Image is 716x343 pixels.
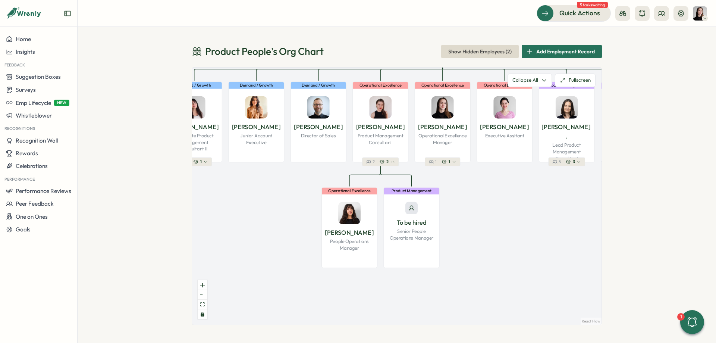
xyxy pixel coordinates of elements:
[321,187,377,268] div: Operational ExcellenceKelly Rosa[PERSON_NAME]People Operations Manager
[198,309,207,319] button: toggle interactivity
[291,82,346,88] div: Demand / Growth
[205,45,324,58] span: Product People 's Org Chart
[384,187,440,268] div: Product ManagementTo be hiredSenior People Operations Manager
[449,159,450,165] span: 1
[417,132,468,146] p: Operational Excellence Manager
[229,82,284,88] div: Demand / Growth
[386,228,437,241] p: Senior People Operations Manager
[556,96,578,118] img: Elisabetta ​Casagrande
[228,82,284,162] div: Demand / GrowthMariana Silva[PERSON_NAME]Junior Account Executive
[559,8,600,18] span: Quick Actions
[559,159,561,165] span: 5
[356,122,405,132] p: [PERSON_NAME]
[541,122,592,141] p: [PERSON_NAME] ​.
[477,82,532,88] div: Operational Excellence
[537,5,611,21] button: Quick Actions
[198,300,207,309] button: fit view
[677,313,685,321] div: 1
[480,122,529,132] p: [PERSON_NAME]
[431,96,454,118] img: Elena Ladushyna
[508,74,552,87] button: Collapse All
[601,82,657,162] div: Product Management
[425,158,460,166] button: 11
[693,6,707,21] img: Elena Ladushyna
[16,226,31,233] span: Goals
[198,280,207,319] div: React Flow controls
[448,45,512,58] span: Show Hidden Employees ( 2 )
[418,122,467,132] p: [PERSON_NAME]
[200,159,202,165] span: 1
[16,200,54,207] span: Peer Feedback
[522,45,602,58] button: Add Employment Record
[166,82,222,162] div: Demand / GrowthAndrea Lopez[PERSON_NAME]Associate Product Management Consultant II1
[539,82,594,88] div: Product Management
[493,96,516,118] img: Ketevan Dzukaevi
[369,96,392,118] img: Axi Molnar
[573,159,575,165] span: 3
[353,82,408,88] div: Operational Excellence
[373,159,375,165] span: 2
[549,158,585,166] button: 53
[680,310,704,334] button: 1
[536,45,595,58] span: Add Employment Record
[539,82,595,162] div: Product ManagementElisabetta ​Casagrande[PERSON_NAME] ​.Lead Product Management Consultant53
[170,122,219,132] p: [PERSON_NAME]
[294,122,343,132] p: [PERSON_NAME]
[198,280,207,290] button: zoom in
[64,10,71,17] button: Expand sidebar
[325,228,374,237] p: [PERSON_NAME]
[384,188,439,194] div: Product Management
[324,238,375,251] p: People Operations Manager
[16,99,51,106] span: Emp Lifecycle
[582,319,600,324] a: React Flow attribution
[322,188,377,194] div: Operational Excellence
[245,96,267,118] img: Mariana Silva
[16,86,36,93] span: Surveys
[338,202,361,224] img: Kelly Rosa
[601,82,656,88] div: Product Management
[477,82,533,162] div: Operational ExcellenceKetevan Dzukaevi[PERSON_NAME]Executive Assitant
[16,213,48,220] span: One on Ones
[555,74,596,87] button: Fullscreen
[232,122,281,132] p: [PERSON_NAME]
[54,100,69,106] span: NEW
[198,290,207,300] button: zoom out
[16,112,52,119] span: Whistleblower
[362,158,399,166] button: 22
[16,48,35,55] span: Insights
[167,82,222,88] div: Demand / Growth
[169,132,219,152] p: Associate Product Management Consultant II
[415,82,470,88] div: Operational Excellence
[16,150,38,157] span: Rewards
[541,142,592,162] p: Lead Product Management Consultant
[397,218,427,228] p: To be hired
[16,137,58,144] span: Recognition Wall
[176,158,212,166] button: 1
[435,159,437,165] span: 1
[301,132,336,139] p: Director of Sales
[577,2,608,8] span: 5 tasks waiting
[485,132,524,139] p: Executive Assitant
[415,82,471,162] div: Operational ExcellenceElena Ladushyna[PERSON_NAME]Operational Excellence Manager11
[16,73,61,80] span: Suggestion Boxes
[16,162,48,169] span: Celebrations
[16,35,31,43] span: Home
[355,132,406,146] p: Product Management Consultant
[183,96,205,118] img: Andrea Lopez
[441,45,519,58] button: Show Hidden Employees (2)
[291,82,346,162] div: Demand / GrowthMichael Johannes[PERSON_NAME]Director of Sales
[16,187,71,194] span: Performance Reviews
[231,132,282,146] p: Junior Account Executive
[307,96,330,118] img: Michael Johannes
[352,82,408,162] div: Operational ExcellenceAxi Molnar[PERSON_NAME]Product Management Consultant22
[386,159,389,165] span: 2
